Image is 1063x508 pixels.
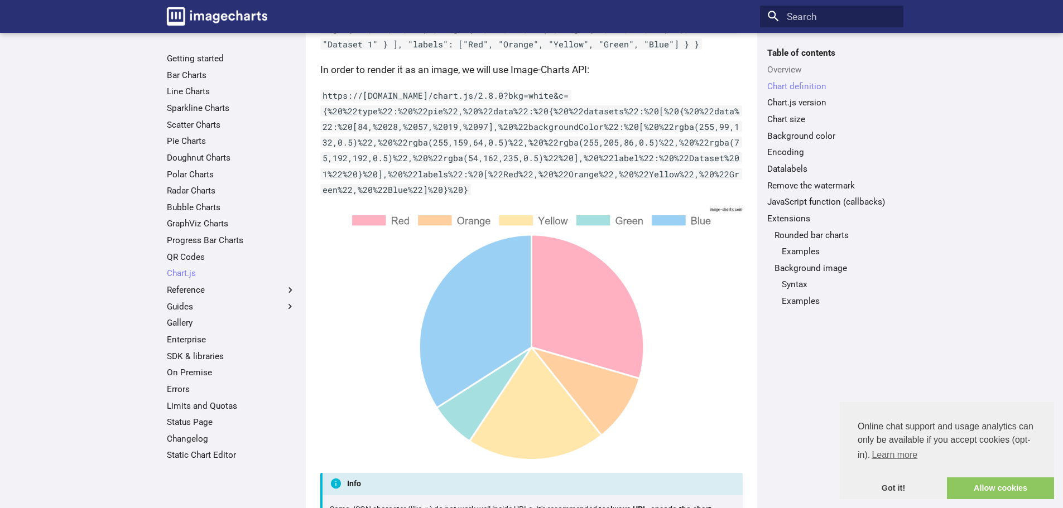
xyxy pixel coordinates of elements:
[767,230,896,307] nav: Extensions
[167,384,296,395] a: Errors
[775,263,896,274] a: Background image
[167,284,296,296] label: Reference
[167,417,296,428] a: Status Page
[167,251,296,263] a: QR Codes
[167,334,296,345] a: Enterprise
[167,367,296,378] a: On Premise
[870,447,919,463] a: learn more about cookies
[320,90,742,195] code: https://[DOMAIN_NAME]/chart.js/2.8.0?bkg=white&c={%20%22type%22:%20%22pie%22,%20%22data%22:%20{%2...
[167,185,296,196] a: Radar Charts
[167,202,296,213] a: Bubble Charts
[167,218,296,229] a: GraphViz Charts
[767,114,896,125] a: Chart size
[167,351,296,362] a: SDK & libraries
[782,296,896,307] a: Examples
[167,152,296,163] a: Doughnut Charts
[775,246,896,257] nav: Rounded bar charts
[320,473,743,495] p: Info
[767,163,896,175] a: Datalabels
[767,81,896,92] a: Chart definition
[167,86,296,97] a: Line Charts
[947,477,1054,500] a: allow cookies
[767,180,896,191] a: Remove the watermark
[760,47,903,307] nav: Table of contents
[760,47,903,59] label: Table of contents
[167,53,296,64] a: Getting started
[167,400,296,412] a: Limits and Quotas
[320,62,743,78] p: In order to render it as an image, we will use Image-Charts API:
[767,213,896,224] a: Extensions
[167,268,296,279] a: Chart.js
[760,6,903,28] input: Search
[782,279,896,290] a: Syntax
[767,196,896,207] a: JavaScript function (callbacks)
[167,136,296,147] a: Pie Charts
[167,119,296,130] a: Scatter Charts
[167,433,296,444] a: Changelog
[775,279,896,307] nav: Background image
[167,235,296,246] a: Progress Bar Charts
[840,402,1054,499] div: cookieconsent
[167,301,296,312] label: Guides
[162,2,272,30] a: Image-Charts documentation
[167,103,296,114] a: Sparkline Charts
[775,230,896,241] a: Rounded bar charts
[167,7,267,26] img: logo
[767,64,896,75] a: Overview
[767,130,896,142] a: Background color
[167,169,296,180] a: Polar Charts
[858,420,1036,463] span: Online chat support and usage analytics can only be available if you accept cookies (opt-in).
[767,147,896,158] a: Encoding
[767,97,896,108] a: Chart.js version
[320,207,743,460] img: pie chart as chart url
[782,246,896,257] a: Examples
[167,317,296,328] a: Gallery
[840,477,947,500] a: dismiss cookie message
[167,70,296,81] a: Bar Charts
[167,449,296,461] a: Static Chart Editor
